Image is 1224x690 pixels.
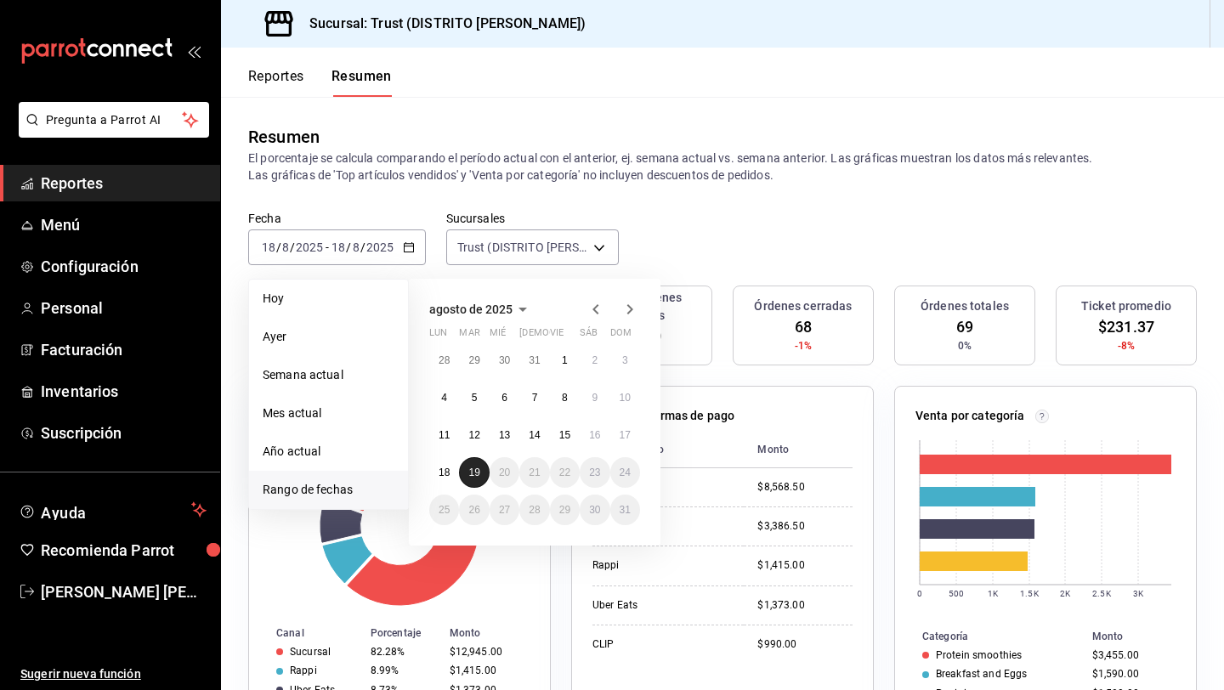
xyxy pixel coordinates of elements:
[490,345,519,376] button: 30 de julio de 2025
[263,328,394,346] span: Ayer
[429,327,447,345] abbr: lunes
[757,637,852,652] div: $990.00
[620,467,631,478] abbr: 24 de agosto de 2025
[41,255,207,278] span: Configuración
[490,420,519,450] button: 13 de agosto de 2025
[501,392,507,404] abbr: 6 de agosto de 2025
[248,68,304,97] button: Reportes
[519,382,549,413] button: 7 de agosto de 2025
[281,240,290,254] input: --
[429,495,459,525] button: 25 de agosto de 2025
[915,407,1025,425] p: Venta por categoría
[1092,649,1169,661] div: $3,455.00
[441,392,447,404] abbr: 4 de agosto de 2025
[1092,589,1111,598] text: 2.5K
[562,392,568,404] abbr: 8 de agosto de 2025
[187,44,201,58] button: open_drawer_menu
[290,240,295,254] span: /
[490,382,519,413] button: 6 de agosto de 2025
[263,290,394,308] span: Hoy
[550,382,580,413] button: 8 de agosto de 2025
[41,539,207,562] span: Recomienda Parrot
[263,404,394,422] span: Mes actual
[529,467,540,478] abbr: 21 de agosto de 2025
[580,327,598,345] abbr: sábado
[620,392,631,404] abbr: 10 de agosto de 2025
[958,338,972,353] span: 0%
[490,495,519,525] button: 27 de agosto de 2025
[459,345,489,376] button: 29 de julio de 2025
[490,327,506,345] abbr: miércoles
[459,327,479,345] abbr: martes
[795,315,812,338] span: 68
[559,467,570,478] abbr: 22 de agosto de 2025
[331,68,392,97] button: Resumen
[895,627,1085,646] th: Categoría
[592,558,731,573] div: Rappi
[439,504,450,516] abbr: 25 de agosto de 2025
[46,111,183,129] span: Pregunta a Parrot AI
[360,240,365,254] span: /
[550,327,564,345] abbr: viernes
[936,649,1022,661] div: Protein smoothies
[580,420,609,450] button: 16 de agosto de 2025
[263,366,394,384] span: Semana actual
[439,429,450,441] abbr: 11 de agosto de 2025
[592,637,731,652] div: CLIP
[580,457,609,488] button: 23 de agosto de 2025
[757,598,852,613] div: $1,373.00
[429,345,459,376] button: 28 de julio de 2025
[295,240,324,254] input: ----
[917,589,922,598] text: 0
[261,240,276,254] input: --
[468,504,479,516] abbr: 26 de agosto de 2025
[956,315,973,338] span: 69
[580,495,609,525] button: 30 de agosto de 2025
[519,457,549,488] button: 21 de agosto de 2025
[757,558,852,573] div: $1,415.00
[499,504,510,516] abbr: 27 de agosto de 2025
[529,354,540,366] abbr: 31 de julio de 2025
[580,345,609,376] button: 2 de agosto de 2025
[1081,297,1171,315] h3: Ticket promedio
[41,580,207,603] span: [PERSON_NAME] [PERSON_NAME]
[610,327,632,345] abbr: domingo
[757,519,852,534] div: $3,386.50
[550,457,580,488] button: 22 de agosto de 2025
[326,240,329,254] span: -
[443,624,550,642] th: Monto
[610,495,640,525] button: 31 de agosto de 2025
[468,429,479,441] abbr: 12 de agosto de 2025
[1133,589,1144,598] text: 3K
[988,589,999,598] text: 1K
[429,457,459,488] button: 18 de agosto de 2025
[519,495,549,525] button: 28 de agosto de 2025
[1098,315,1154,338] span: $231.37
[472,392,478,404] abbr: 5 de agosto de 2025
[550,345,580,376] button: 1 de agosto de 2025
[41,500,184,520] span: Ayuda
[459,457,489,488] button: 19 de agosto de 2025
[263,481,394,499] span: Rango de fechas
[622,354,628,366] abbr: 3 de agosto de 2025
[41,338,207,361] span: Facturación
[429,303,513,316] span: agosto de 2025
[446,212,619,224] label: Sucursales
[41,172,207,195] span: Reportes
[499,467,510,478] abbr: 20 de agosto de 2025
[949,589,964,598] text: 500
[562,354,568,366] abbr: 1 de agosto de 2025
[529,429,540,441] abbr: 14 de agosto de 2025
[276,240,281,254] span: /
[1118,338,1135,353] span: -8%
[936,668,1027,680] div: Breakfast and Eggs
[346,240,351,254] span: /
[290,646,331,658] div: Sucursal
[559,504,570,516] abbr: 29 de agosto de 2025
[1092,668,1169,680] div: $1,590.00
[499,429,510,441] abbr: 13 de agosto de 2025
[589,504,600,516] abbr: 30 de agosto de 2025
[529,504,540,516] abbr: 28 de agosto de 2025
[459,420,489,450] button: 12 de agosto de 2025
[457,239,587,256] span: Trust (DISTRITO [PERSON_NAME])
